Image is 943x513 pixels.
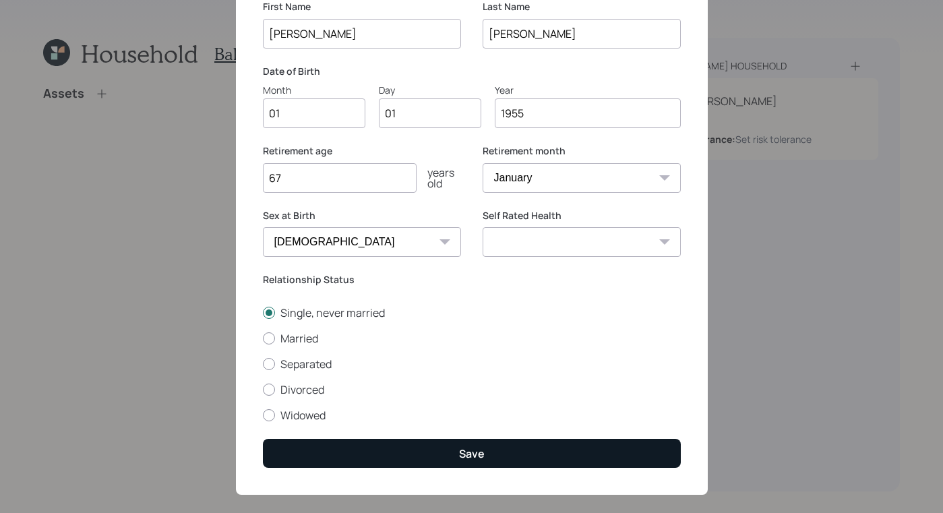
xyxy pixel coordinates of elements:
[263,273,681,286] label: Relationship Status
[417,167,461,189] div: years old
[379,83,481,97] div: Day
[263,331,681,346] label: Married
[263,382,681,397] label: Divorced
[379,98,481,128] input: Day
[263,209,461,222] label: Sex at Birth
[263,83,365,97] div: Month
[263,144,461,158] label: Retirement age
[263,357,681,371] label: Separated
[263,305,681,320] label: Single, never married
[459,446,485,461] div: Save
[483,144,681,158] label: Retirement month
[263,98,365,128] input: Month
[263,65,681,78] label: Date of Birth
[495,98,681,128] input: Year
[483,209,681,222] label: Self Rated Health
[263,439,681,468] button: Save
[263,408,681,423] label: Widowed
[495,83,681,97] div: Year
